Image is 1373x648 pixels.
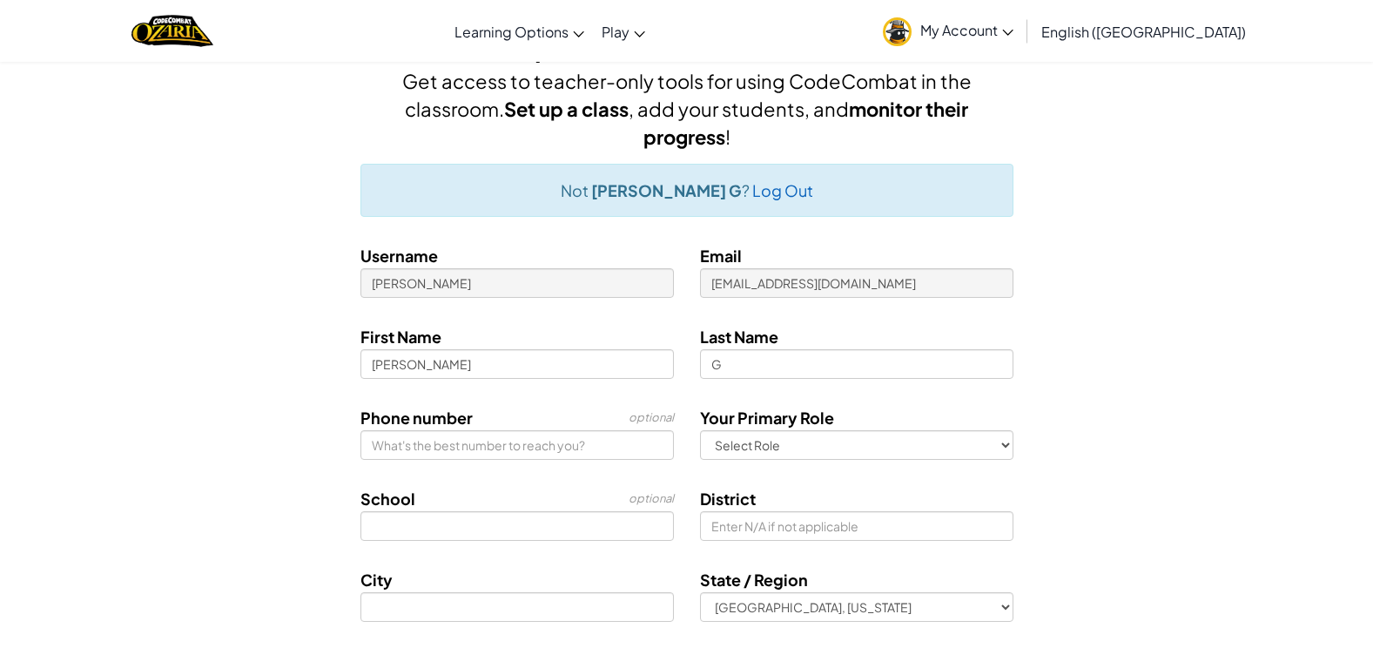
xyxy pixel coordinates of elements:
span: Username [360,246,438,266]
span: State / Region [700,570,808,590]
h4: Get access to teacher-only tools for using CodeCombat in the classroom. , add your students, and ! [360,67,1013,151]
img: Home [131,13,212,49]
a: Learning Options [446,8,593,55]
span: optional [629,405,674,430]
a: English ([GEOGRAPHIC_DATA]) [1033,8,1255,55]
span: Play [602,23,629,41]
span: optional [629,486,674,511]
span: My Account [920,21,1013,39]
img: avatar [883,17,912,46]
span: District [700,486,1013,511]
strong: Set up a class [504,97,629,121]
span: Not [561,180,591,200]
div: ? [374,178,999,203]
input: What's the best number to reach you? [360,430,674,460]
span: Email [700,246,742,266]
span: Last Name [700,327,778,347]
input: Enter N/A if not applicable [700,511,1013,541]
a: Ozaria by CodeCombat logo [131,13,212,49]
span: First Name [360,327,441,347]
span: School [360,489,415,509]
a: My Account [874,3,1022,58]
span: City [360,570,393,590]
a: Log Out [750,180,813,200]
span: English ([GEOGRAPHIC_DATA]) [1041,23,1246,41]
a: Play [593,8,654,55]
span: Phone number [360,408,473,428]
span: Learning Options [454,23,569,41]
strong: [PERSON_NAME] G [591,180,742,200]
span: Your Primary Role [700,408,834,428]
